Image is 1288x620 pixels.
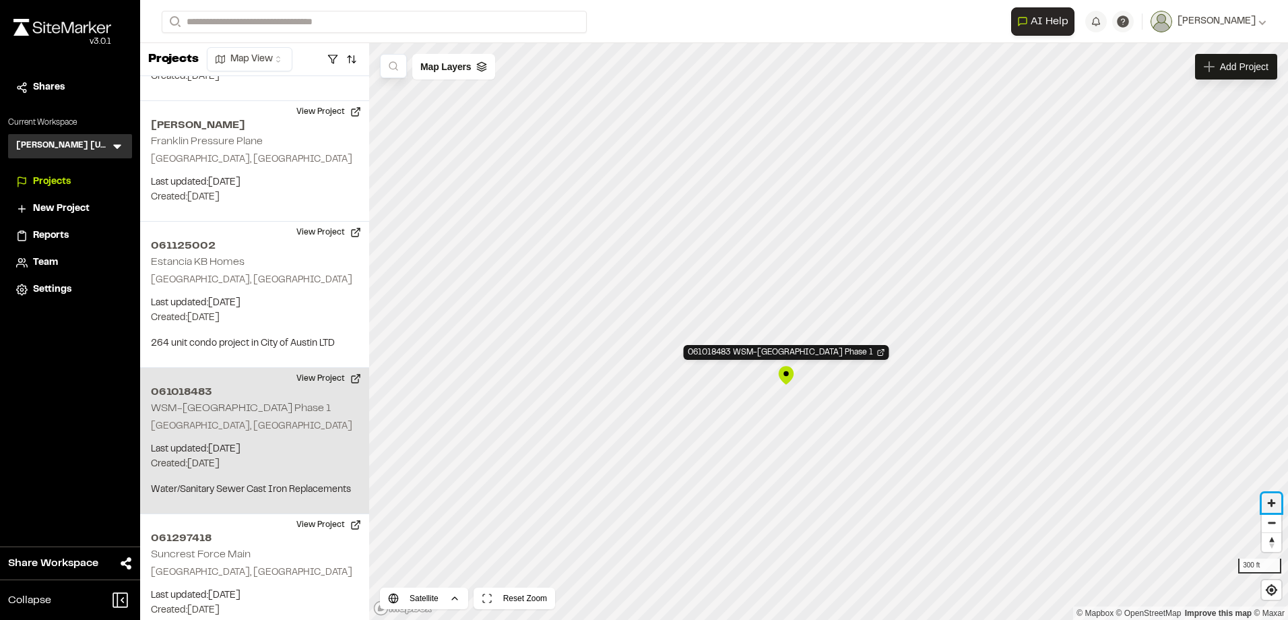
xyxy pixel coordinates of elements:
a: OpenStreetMap [1116,609,1182,618]
p: Created: [DATE] [151,311,358,325]
p: Last updated: [DATE] [151,588,358,603]
h2: 061125002 [151,238,358,254]
button: [PERSON_NAME] [1151,11,1266,32]
button: View Project [288,514,369,536]
a: Mapbox logo [373,600,432,616]
button: View Project [288,101,369,123]
span: Shares [33,80,65,95]
button: Reset Zoom [474,588,555,609]
div: Oh geez...please don't... [13,36,111,48]
p: Last updated: [DATE] [151,175,358,190]
a: Map feedback [1185,609,1252,618]
span: Projects [33,175,71,189]
h2: 061297418 [151,530,358,547]
p: Projects [148,51,199,69]
span: Share Workspace [8,555,98,571]
button: View Project [288,222,369,243]
span: Team [33,255,58,270]
button: Zoom out [1262,513,1281,532]
div: 300 ft [1238,559,1281,573]
a: Projects [16,175,124,189]
div: Open Project [684,345,889,360]
button: Zoom in [1262,493,1281,513]
p: Water/Sanitary Sewer Cast Iron Replacements [151,483,358,497]
img: rebrand.png [13,19,111,36]
h2: Estancia KB Homes [151,257,245,267]
p: [GEOGRAPHIC_DATA], [GEOGRAPHIC_DATA] [151,273,358,288]
h2: [PERSON_NAME] [151,117,358,133]
a: New Project [16,201,124,216]
span: [PERSON_NAME] [1178,14,1256,29]
h3: [PERSON_NAME] [US_STATE] [16,139,110,153]
p: Current Workspace [8,117,132,129]
button: Find my location [1262,580,1281,600]
button: Satellite [380,588,468,609]
p: [GEOGRAPHIC_DATA], [GEOGRAPHIC_DATA] [151,565,358,580]
h2: Suncrest Force Main [151,550,251,559]
p: Last updated: [DATE] [151,442,358,457]
p: Created: [DATE] [151,69,358,84]
div: Open AI Assistant [1011,7,1080,36]
div: Map marker [776,365,796,385]
h2: Franklin Pressure Plane [151,137,263,146]
span: AI Help [1031,13,1068,30]
canvas: Map [369,43,1288,620]
h2: WSM-[GEOGRAPHIC_DATA] Phase 1 [151,404,331,413]
p: Created: [DATE] [151,457,358,472]
a: Maxar [1254,609,1285,618]
button: Open AI Assistant [1011,7,1074,36]
a: Team [16,255,124,270]
span: Map Layers [420,59,471,74]
a: Shares [16,80,124,95]
p: Created: [DATE] [151,603,358,618]
button: Search [162,11,186,33]
span: Settings [33,282,71,297]
p: Last updated: [DATE] [151,296,358,311]
p: [GEOGRAPHIC_DATA], [GEOGRAPHIC_DATA] [151,419,358,434]
p: [GEOGRAPHIC_DATA], [GEOGRAPHIC_DATA] [151,152,358,167]
p: 264 unit condo project in City of Austin LTD [151,336,358,351]
button: View Project [288,368,369,390]
span: New Project [33,201,90,216]
span: Add Project [1220,60,1268,73]
span: Collapse [8,592,51,609]
button: Reset bearing to north [1262,532,1281,552]
h2: 061018483 [151,384,358,400]
img: User [1151,11,1172,32]
span: Reset bearing to north [1262,533,1281,552]
a: Reports [16,228,124,243]
span: Reports [33,228,69,243]
p: Created: [DATE] [151,190,358,205]
a: Mapbox [1076,609,1114,618]
a: Settings [16,282,124,297]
